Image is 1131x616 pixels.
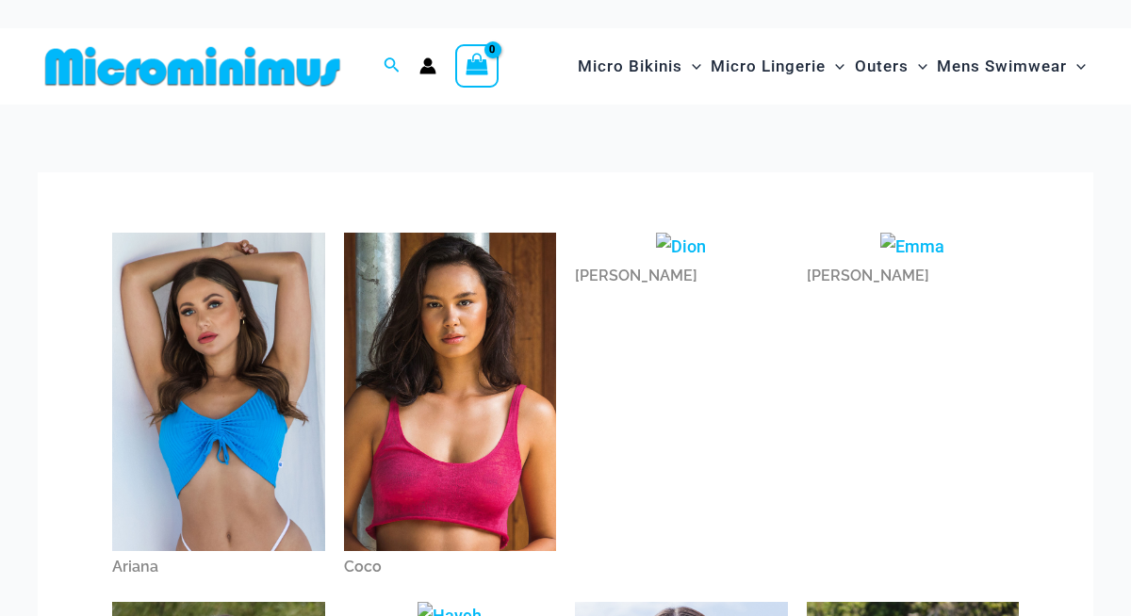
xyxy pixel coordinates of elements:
a: CocoCoco [344,233,557,583]
span: Menu Toggle [1067,42,1086,90]
nav: Site Navigation [570,35,1093,98]
span: Micro Bikinis [578,42,682,90]
a: Mens SwimwearMenu ToggleMenu Toggle [932,38,1090,95]
a: Dion[PERSON_NAME] [575,233,788,293]
span: Menu Toggle [909,42,927,90]
a: Emma[PERSON_NAME] [807,233,1020,293]
span: Menu Toggle [826,42,844,90]
a: View Shopping Cart, empty [455,44,499,88]
img: MM SHOP LOGO FLAT [38,45,348,88]
span: Mens Swimwear [937,42,1067,90]
img: Dion [656,233,706,261]
span: Outers [855,42,909,90]
img: Coco [344,233,557,551]
div: Ariana [112,551,325,583]
a: Micro BikinisMenu ToggleMenu Toggle [573,38,706,95]
a: OutersMenu ToggleMenu Toggle [850,38,932,95]
span: Menu Toggle [682,42,701,90]
img: Emma [880,233,944,261]
a: ArianaAriana [112,233,325,583]
div: [PERSON_NAME] [575,260,788,292]
a: Search icon link [384,55,401,78]
div: [PERSON_NAME] [807,260,1020,292]
a: Micro LingerieMenu ToggleMenu Toggle [706,38,849,95]
img: Ariana [112,233,325,551]
span: Micro Lingerie [711,42,826,90]
a: Account icon link [419,57,436,74]
div: Coco [344,551,557,583]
